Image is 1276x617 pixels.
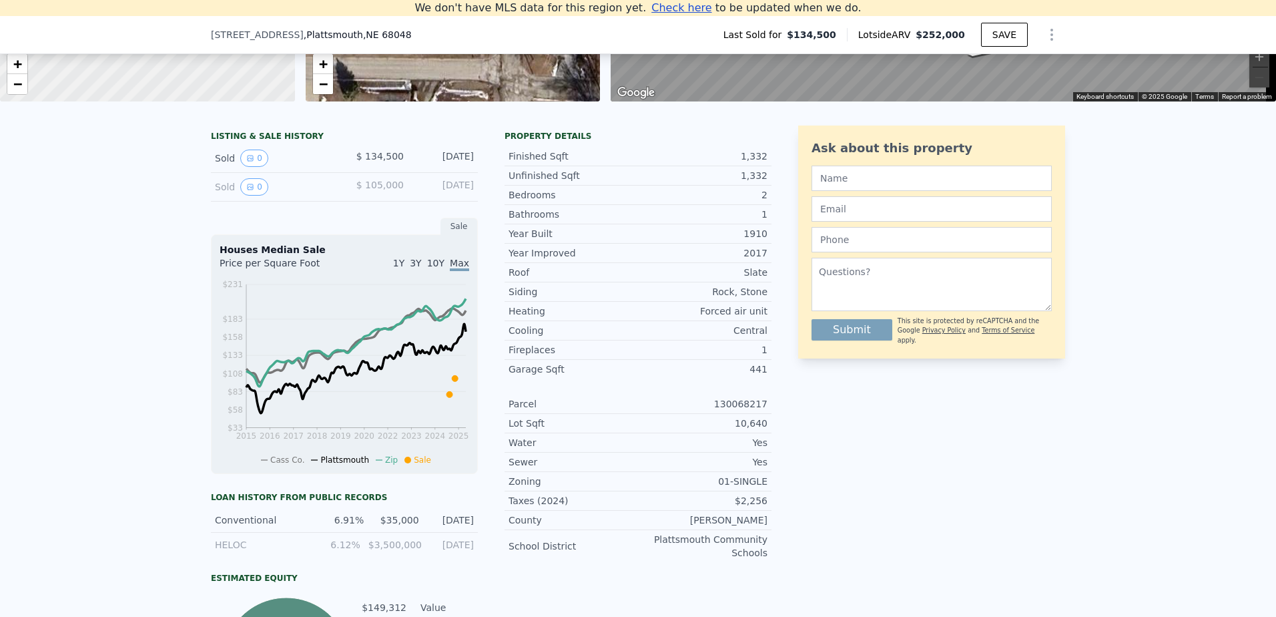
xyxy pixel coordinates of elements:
[211,131,478,144] div: LISTING & SALE HISTORY
[1195,93,1214,100] a: Terms (opens in new tab)
[898,317,1052,345] div: This site is protected by reCAPTCHA and the Google and apply.
[260,431,280,441] tspan: 2016
[509,188,638,202] div: Bedrooms
[1142,93,1187,100] span: © 2025 Google
[723,28,787,41] span: Last Sold for
[638,208,767,221] div: 1
[414,178,474,196] div: [DATE]
[812,319,892,341] button: Submit
[228,387,243,397] tspan: $83
[509,227,638,240] div: Year Built
[414,150,474,167] div: [DATE]
[450,258,469,271] span: Max
[318,55,327,72] span: +
[509,246,638,260] div: Year Improved
[509,494,638,507] div: Taxes (2024)
[240,178,268,196] button: View historical data
[614,84,658,101] a: Open this area in Google Maps (opens a new window)
[13,55,22,72] span: +
[228,405,243,415] tspan: $58
[354,431,374,441] tspan: 2020
[228,423,243,433] tspan: $33
[1249,67,1269,87] button: Zoom out
[410,258,421,268] span: 3Y
[509,513,638,527] div: County
[318,75,327,92] span: −
[638,324,767,337] div: Central
[317,513,364,527] div: 6.91%
[320,455,369,465] span: Plattsmouth
[385,455,398,465] span: Zip
[638,150,767,163] div: 1,332
[428,538,474,552] div: [DATE]
[215,538,306,552] div: HELOC
[638,533,767,560] div: Plattsmouth Community Schools
[858,28,916,41] span: Lotside ARV
[614,84,658,101] img: Google
[393,258,404,268] span: 1Y
[418,600,478,615] td: Value
[222,280,243,289] tspan: $231
[283,431,304,441] tspan: 2017
[220,243,469,256] div: Houses Median Sale
[361,600,407,615] td: $149,312
[313,74,333,94] a: Zoom out
[982,327,1034,334] a: Terms of Service
[509,324,638,337] div: Cooling
[1038,21,1065,48] button: Show Options
[509,475,638,488] div: Zoning
[372,513,418,527] div: $35,000
[812,227,1052,252] input: Phone
[509,540,638,553] div: School District
[638,513,767,527] div: [PERSON_NAME]
[638,455,767,469] div: Yes
[787,28,836,41] span: $134,500
[638,266,767,279] div: Slate
[356,151,404,162] span: $ 134,500
[638,227,767,240] div: 1910
[922,327,966,334] a: Privacy Policy
[509,304,638,318] div: Heating
[7,54,27,74] a: Zoom in
[916,29,965,40] span: $252,000
[236,431,257,441] tspan: 2015
[509,150,638,163] div: Finished Sqft
[211,28,304,41] span: [STREET_ADDRESS]
[363,29,412,40] span: , NE 68048
[215,513,309,527] div: Conventional
[505,131,771,142] div: Property details
[651,1,711,14] span: Check here
[425,431,446,441] tspan: 2024
[1222,93,1272,100] a: Report a problem
[314,538,360,552] div: 6.12%
[638,475,767,488] div: 01-SINGLE
[440,218,478,235] div: Sale
[13,75,22,92] span: −
[812,139,1052,158] div: Ask about this property
[812,196,1052,222] input: Email
[307,431,328,441] tspan: 2018
[378,431,398,441] tspan: 2022
[222,351,243,360] tspan: $133
[240,150,268,167] button: View historical data
[638,188,767,202] div: 2
[270,455,304,465] span: Cass Co.
[638,363,767,376] div: 441
[638,436,767,449] div: Yes
[401,431,422,441] tspan: 2023
[414,455,431,465] span: Sale
[304,28,412,41] span: , Plattsmouth
[222,315,243,324] tspan: $183
[356,180,404,190] span: $ 105,000
[638,169,767,182] div: 1,332
[222,369,243,379] tspan: $108
[220,256,344,278] div: Price per Square Foot
[313,54,333,74] a: Zoom in
[1076,92,1134,101] button: Keyboard shortcuts
[509,455,638,469] div: Sewer
[427,513,474,527] div: [DATE]
[638,285,767,298] div: Rock, Stone
[509,397,638,411] div: Parcel
[509,343,638,357] div: Fireplaces
[812,166,1052,191] input: Name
